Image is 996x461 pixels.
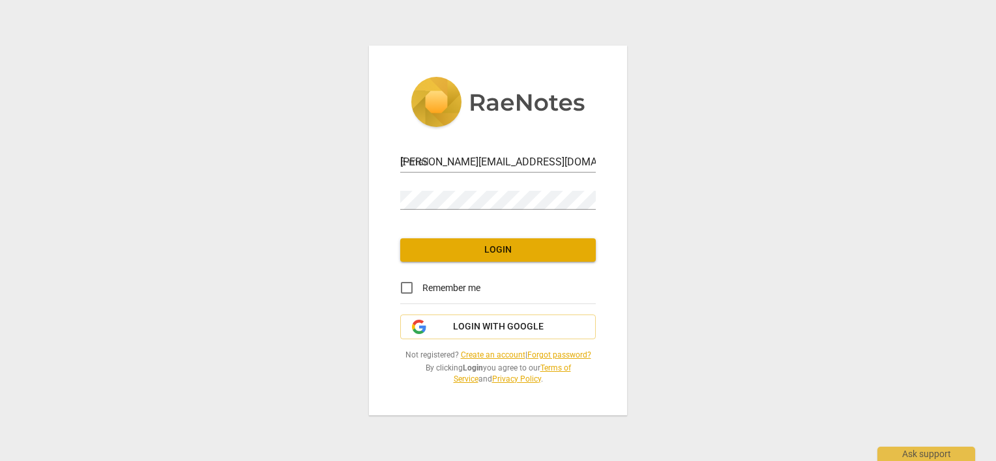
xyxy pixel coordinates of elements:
a: Privacy Policy [492,374,541,384]
button: Login with Google [400,314,596,339]
button: Login [400,238,596,262]
b: Login [463,363,483,372]
img: 5ac2273c67554f335776073100b6d88f.svg [411,77,585,130]
span: By clicking you agree to our and . [400,363,596,384]
span: Login with Google [453,320,544,333]
span: Login [411,244,585,257]
a: Terms of Service [454,363,571,384]
a: Forgot password? [527,350,591,359]
span: Remember me [422,281,480,295]
div: Ask support [877,447,975,461]
span: Not registered? | [400,350,596,361]
a: Create an account [461,350,525,359]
